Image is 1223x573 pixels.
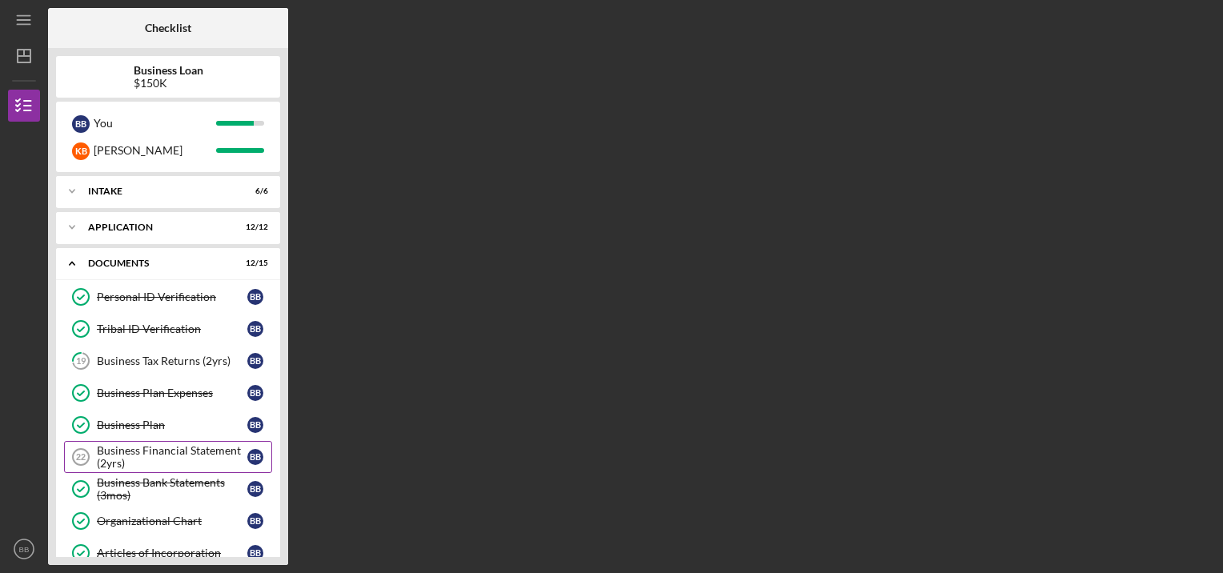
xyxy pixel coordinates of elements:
div: B B [247,289,263,305]
div: B B [247,321,263,337]
a: Business PlanBB [64,409,272,441]
div: Business Bank Statements (3mos) [97,476,247,502]
div: You [94,110,216,137]
tspan: 19 [76,356,86,367]
div: Business Financial Statement (2yrs) [97,444,247,470]
tspan: 22 [76,452,86,462]
div: B B [247,417,263,433]
div: B B [247,449,263,465]
a: Business Bank Statements (3mos)BB [64,473,272,505]
a: Articles of IncorporationBB [64,537,272,569]
div: 6 / 6 [239,186,268,196]
div: Articles of Incorporation [97,547,247,559]
div: [PERSON_NAME] [94,137,216,164]
div: B B [247,481,263,497]
div: B B [72,115,90,133]
b: Checklist [145,22,191,34]
div: 12 / 15 [239,258,268,268]
div: Organizational Chart [97,515,247,527]
div: Intake [88,186,228,196]
div: Business Plan [97,419,247,431]
div: B B [247,385,263,401]
a: Business Plan ExpensesBB [64,377,272,409]
a: 22Business Financial Statement (2yrs)BB [64,441,272,473]
div: B B [247,513,263,529]
a: Personal ID VerificationBB [64,281,272,313]
text: BB [19,545,30,554]
div: Business Tax Returns (2yrs) [97,355,247,367]
div: K B [72,142,90,160]
div: Personal ID Verification [97,291,247,303]
div: Business Plan Expenses [97,387,247,399]
button: BB [8,533,40,565]
div: 12 / 12 [239,222,268,232]
a: Tribal ID VerificationBB [64,313,272,345]
a: Organizational ChartBB [64,505,272,537]
div: B B [247,545,263,561]
div: Tribal ID Verification [97,323,247,335]
div: Application [88,222,228,232]
a: 19Business Tax Returns (2yrs)BB [64,345,272,377]
div: $150K [134,77,203,90]
div: Documents [88,258,228,268]
b: Business Loan [134,64,203,77]
div: B B [247,353,263,369]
